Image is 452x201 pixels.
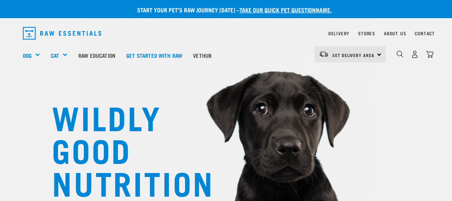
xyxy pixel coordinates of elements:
a: Delivery [328,32,349,35]
img: Raw Essentials Logo [23,27,101,40]
img: van-moving.png [319,51,329,57]
a: Dog [23,51,32,60]
nav: dropdown navigation [17,24,435,43]
a: Stores [358,32,375,35]
img: user.png [411,51,419,58]
img: home-icon-1@2x.png [396,51,403,57]
a: Vethub [188,41,217,70]
a: take our quick pet questionnaire. [239,8,332,11]
a: Cat [51,51,59,60]
img: home-icon@2x.png [426,51,433,58]
a: About Us [384,32,406,35]
a: Contact [415,32,435,35]
a: Get started with Raw [121,41,188,70]
a: Raw Education [73,41,121,70]
span: Set Delivery Area [332,54,374,56]
h1: WILDLY GOOD NUTRITION [52,100,197,198]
